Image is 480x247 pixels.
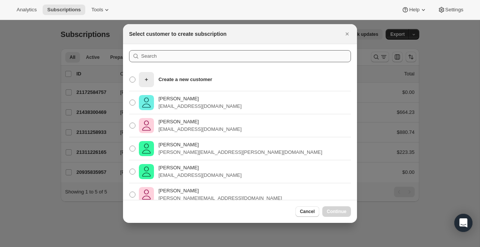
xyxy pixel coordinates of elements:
[158,126,242,133] p: [EMAIL_ADDRESS][DOMAIN_NAME]
[158,187,282,195] p: [PERSON_NAME]
[445,7,463,13] span: Settings
[295,206,319,217] button: Cancel
[91,7,103,13] span: Tools
[158,164,242,172] p: [PERSON_NAME]
[409,7,419,13] span: Help
[158,149,322,156] p: [PERSON_NAME][EMAIL_ADDRESS][PERSON_NAME][DOMAIN_NAME]
[141,50,351,62] input: Search
[87,5,115,15] button: Tools
[158,76,212,83] p: Create a new customer
[158,95,242,103] p: [PERSON_NAME]
[12,5,41,15] button: Analytics
[47,7,81,13] span: Subscriptions
[158,141,322,149] p: [PERSON_NAME]
[158,103,242,110] p: [EMAIL_ADDRESS][DOMAIN_NAME]
[129,30,226,38] h2: Select customer to create subscription
[397,5,431,15] button: Help
[158,172,242,179] p: [EMAIL_ADDRESS][DOMAIN_NAME]
[300,209,315,215] span: Cancel
[158,118,242,126] p: [PERSON_NAME]
[158,195,282,202] p: [PERSON_NAME][EMAIL_ADDRESS][DOMAIN_NAME]
[43,5,85,15] button: Subscriptions
[433,5,468,15] button: Settings
[342,29,352,39] button: Close
[454,214,472,232] div: Open Intercom Messenger
[17,7,37,13] span: Analytics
